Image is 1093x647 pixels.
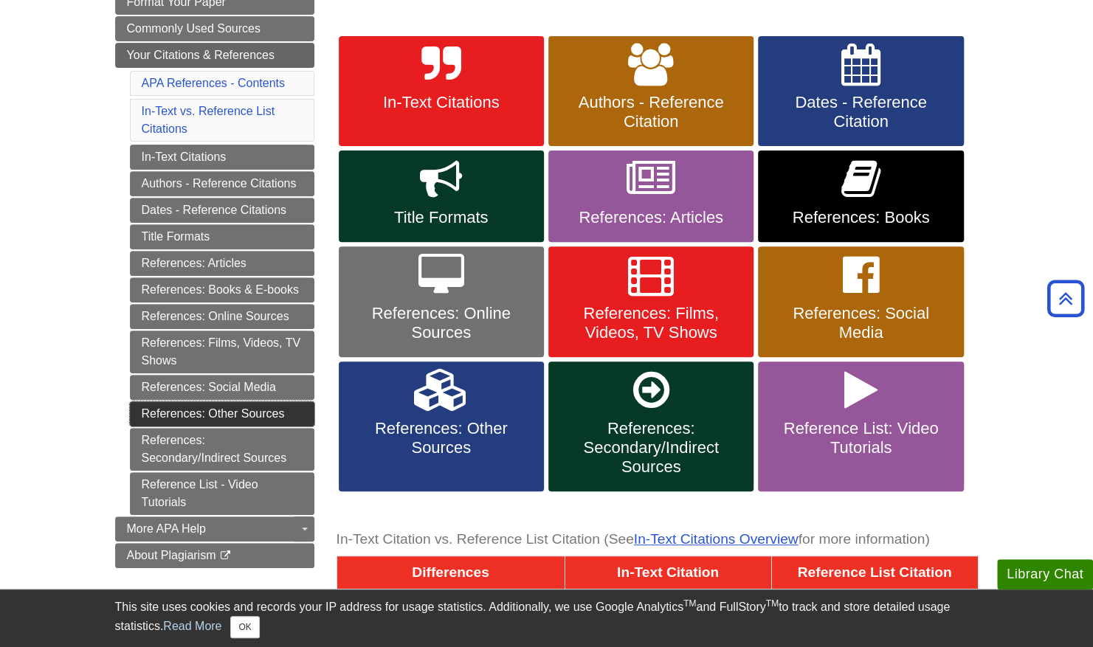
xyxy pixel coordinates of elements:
[130,331,314,373] a: References: Films, Videos, TV Shows
[350,93,533,112] span: In-Text Citations
[758,150,963,242] a: References: Books
[798,564,952,580] span: Reference List Citation
[548,36,754,147] a: Authors - Reference Citation
[127,549,216,561] span: About Plagiarism
[559,93,742,131] span: Authors - Reference Citation
[163,620,221,632] a: Read More
[997,559,1093,589] button: Library Chat
[339,150,544,242] a: Title Formats
[634,531,799,547] a: In-Text Citations Overview
[758,246,963,357] a: References: Social Media
[142,77,285,89] a: APA References - Contents
[127,22,261,35] span: Commonly Used Sources
[130,375,314,400] a: References: Social Media
[758,36,963,147] a: Dates - Reference Citation
[350,419,533,457] span: References: Other Sources
[766,598,779,609] sup: TM
[350,208,533,227] span: Title Formats
[769,93,952,131] span: Dates - Reference Citation
[115,516,314,542] a: More APA Help
[758,361,963,491] a: Reference List: Video Tutorials
[769,208,952,227] span: References: Books
[115,598,979,638] div: This site uses cookies and records your IP address for usage statistics. Additionally, we use Goo...
[769,304,952,342] span: References: Social Media
[115,543,314,568] a: About Plagiarism
[130,277,314,302] a: References: Books & E-books
[142,105,275,135] a: In-Text vs. Reference List Citations
[130,472,314,515] a: Reference List - Video Tutorials
[130,401,314,426] a: References: Other Sources
[548,150,754,242] a: References: Articles
[130,428,314,471] a: References: Secondary/Indirect Sources
[559,208,742,227] span: References: Articles
[130,198,314,223] a: Dates - Reference Citations
[130,145,314,170] a: In-Text Citations
[548,361,754,491] a: References: Secondary/Indirect Sources
[559,419,742,477] span: References: Secondary/Indirect Sources
[127,522,206,535] span: More APA Help
[127,49,275,61] span: Your Citations & References
[115,43,314,68] a: Your Citations & References
[683,598,696,609] sup: TM
[130,171,314,196] a: Authors - Reference Citations
[1042,288,1089,308] a: Back to Top
[412,564,489,580] span: Differences
[548,246,754,357] a: References: Films, Videos, TV Shows
[339,246,544,357] a: References: Online Sources
[769,419,952,457] span: Reference List: Video Tutorials
[559,304,742,342] span: References: Films, Videos, TV Shows
[617,564,719,580] span: In-Text Citation
[339,36,544,147] a: In-Text Citations
[337,523,979,556] caption: In-Text Citation vs. Reference List Citation (See for more information)
[339,361,544,491] a: References: Other Sources
[130,304,314,329] a: References: Online Sources
[130,251,314,276] a: References: Articles
[230,616,259,638] button: Close
[130,224,314,249] a: Title Formats
[219,551,232,561] i: This link opens in a new window
[350,304,533,342] span: References: Online Sources
[115,16,314,41] a: Commonly Used Sources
